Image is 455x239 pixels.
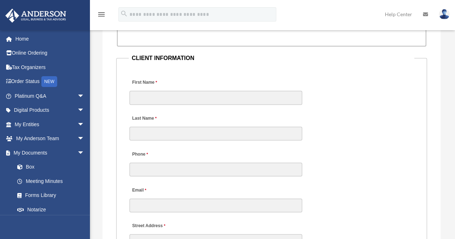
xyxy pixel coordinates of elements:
img: User Pic [439,9,450,19]
a: Tax Organizers [5,60,95,74]
legend: CLIENT INFORMATION [129,53,414,63]
img: Anderson Advisors Platinum Portal [3,9,68,23]
a: My Entitiesarrow_drop_down [5,117,95,132]
a: Platinum Q&Aarrow_drop_down [5,89,95,103]
a: Online Ordering [5,46,95,60]
span: arrow_drop_down [77,132,92,146]
label: Phone [129,150,150,159]
a: Order StatusNEW [5,74,95,89]
a: Home [5,32,95,46]
span: arrow_drop_down [77,146,92,160]
a: Notarize [10,202,95,217]
label: Last Name [129,114,158,124]
a: My Documentsarrow_drop_down [5,146,95,160]
i: menu [97,10,106,19]
label: Email [129,185,148,195]
a: Forms Library [10,188,95,203]
span: arrow_drop_down [77,103,92,118]
a: Box [10,160,95,174]
label: First Name [129,78,159,88]
span: arrow_drop_down [77,117,92,132]
a: Digital Productsarrow_drop_down [5,103,95,118]
span: arrow_drop_down [77,89,92,104]
label: Street Address [129,221,198,231]
a: My Anderson Teamarrow_drop_down [5,132,95,146]
a: menu [97,13,106,19]
i: search [120,10,128,18]
div: NEW [41,76,57,87]
a: Meeting Minutes [10,174,92,188]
